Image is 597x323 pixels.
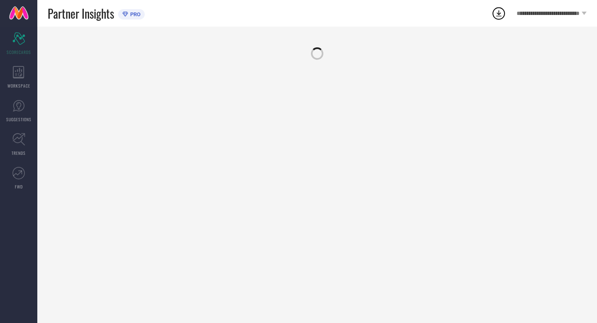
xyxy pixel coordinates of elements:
[7,49,31,55] span: SCORECARDS
[491,6,506,21] div: Open download list
[48,5,114,22] span: Partner Insights
[6,116,32,122] span: SUGGESTIONS
[7,83,30,89] span: WORKSPACE
[128,11,141,17] span: PRO
[12,150,26,156] span: TRENDS
[15,184,23,190] span: FWD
